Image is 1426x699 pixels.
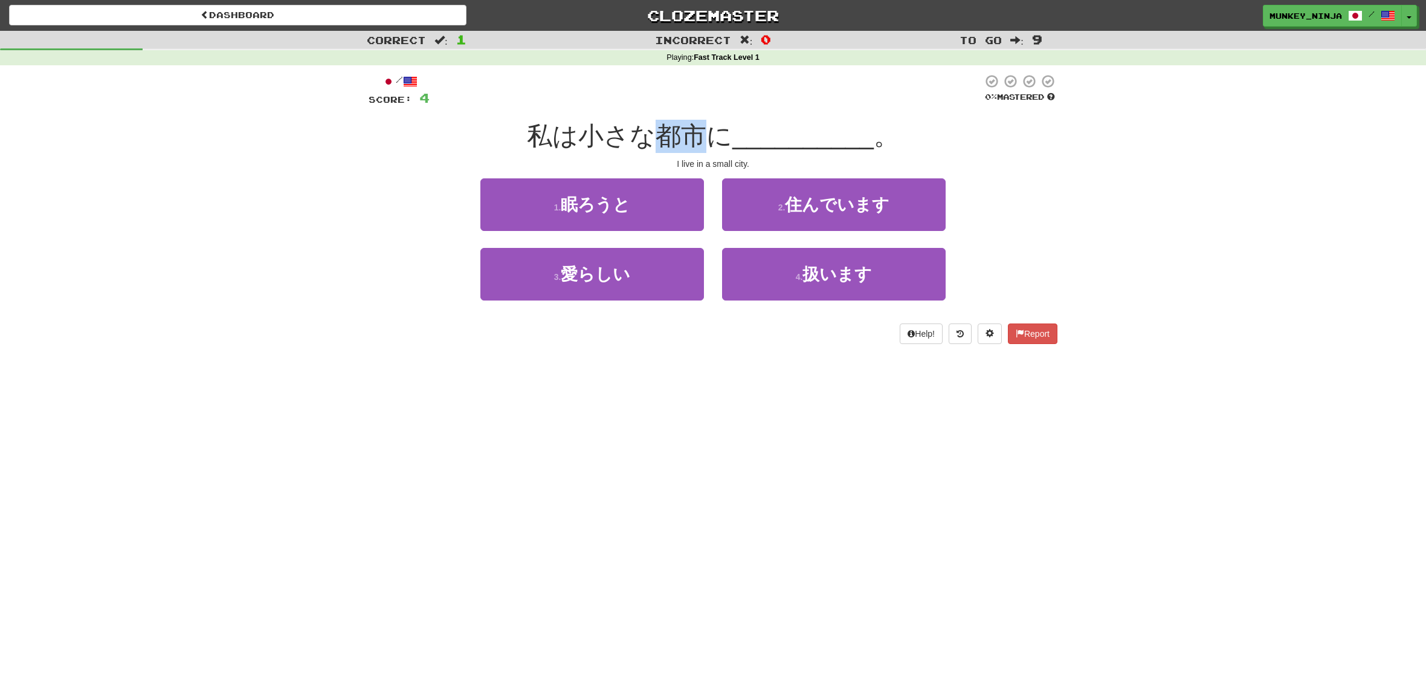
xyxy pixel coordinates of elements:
span: 0 [761,32,771,47]
span: __________ [732,122,874,150]
small: 3 . [554,272,561,282]
span: 0 % [985,92,997,102]
small: 4 . [796,272,803,282]
span: 9 [1032,32,1042,47]
small: 1 . [554,203,561,212]
span: 4 [419,90,430,105]
span: 愛らしい [561,265,630,284]
span: 扱います [802,265,872,284]
span: 1 [456,32,466,47]
span: 私は小さな都市に [527,122,732,150]
span: To go [960,34,1002,46]
small: 2 . [778,203,786,212]
span: 。 [874,122,899,150]
span: : [740,35,753,45]
button: 2.住んでいます [722,178,946,231]
span: / [1369,10,1375,18]
div: / [369,74,430,89]
button: Report [1008,323,1057,344]
button: Round history (alt+y) [949,323,972,344]
strong: Fast Track Level 1 [694,53,760,62]
span: 眠ろうと [561,195,630,214]
span: Correct [367,34,426,46]
span: munkey_ninja [1270,10,1342,21]
div: Mastered [982,92,1057,103]
a: Clozemaster [485,5,942,26]
span: Score: [369,94,412,105]
span: 住んでいます [785,195,889,214]
button: Help! [900,323,943,344]
button: 4.扱います [722,248,946,301]
span: : [1010,35,1024,45]
span: Incorrect [655,34,731,46]
button: 3.愛らしい [480,248,704,301]
span: : [434,35,448,45]
a: Dashboard [9,5,466,25]
div: I live in a small city. [369,158,1057,170]
a: munkey_ninja / [1263,5,1402,27]
button: 1.眠ろうと [480,178,704,231]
